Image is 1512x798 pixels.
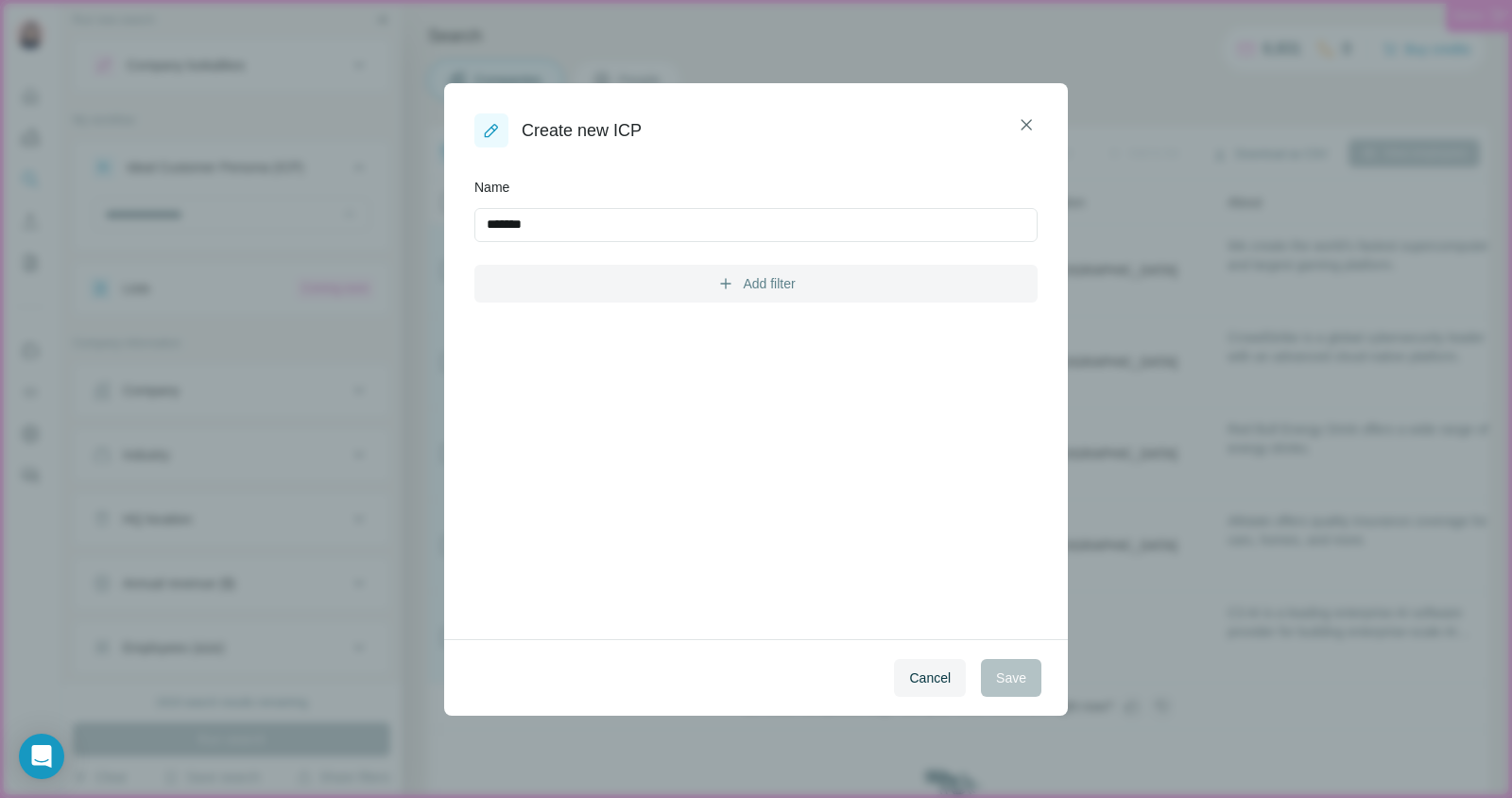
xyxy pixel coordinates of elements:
[894,659,966,697] button: Cancel
[474,178,1038,197] label: Name
[474,265,1038,303] button: Add filter
[19,734,64,779] div: Open Intercom Messenger
[522,117,642,144] div: Create new ICP
[909,668,951,687] span: Cancel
